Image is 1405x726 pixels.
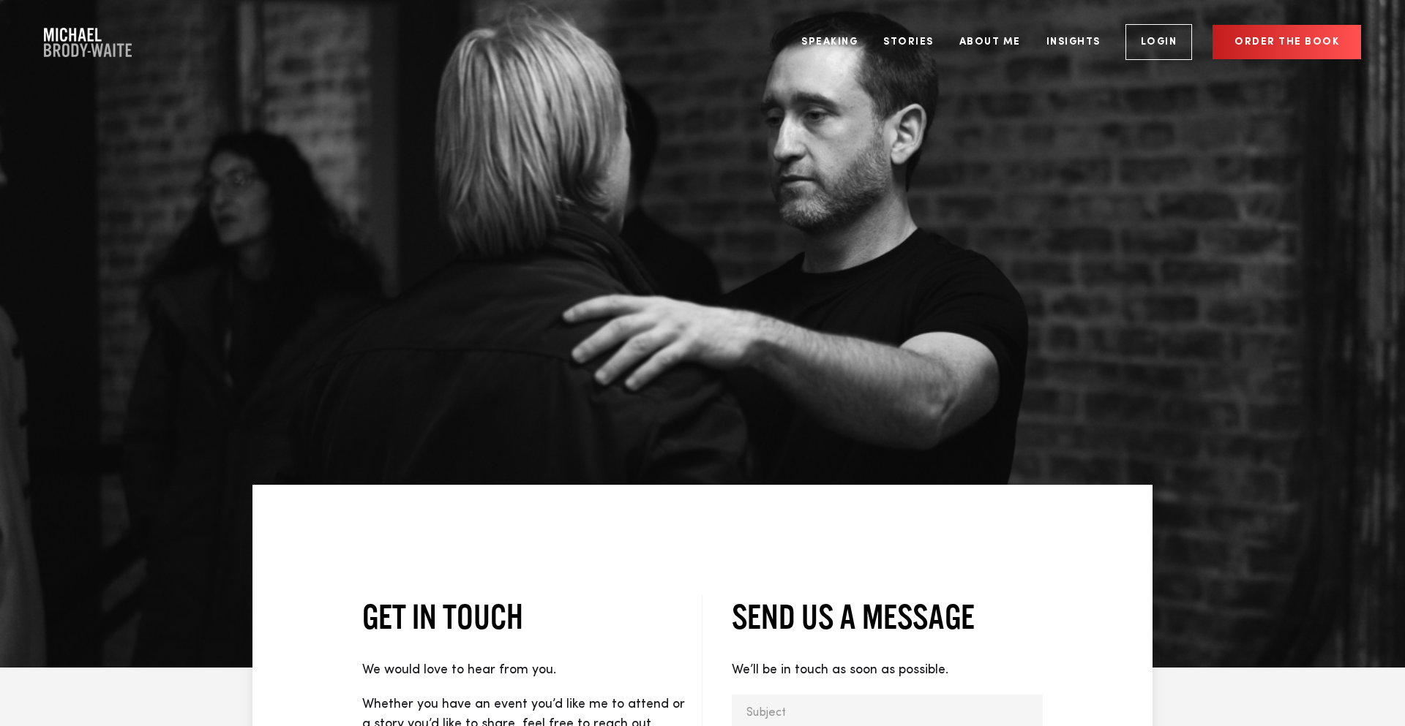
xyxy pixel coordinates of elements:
a: Insights [1035,15,1112,69]
span: We’ll be in touch as soon as possible. [732,663,948,676]
span: GET IN TOUCH [362,597,523,635]
span: We would love to hear from you. [362,663,556,676]
a: Order the book [1213,25,1361,59]
a: Speaking [790,15,869,69]
span: SEND US A MESSAGE [732,597,975,635]
a: Stories [872,15,945,69]
a: About Me [948,15,1032,69]
a: Company Logo Company Logo [44,28,132,57]
a: Login [1125,24,1193,60]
